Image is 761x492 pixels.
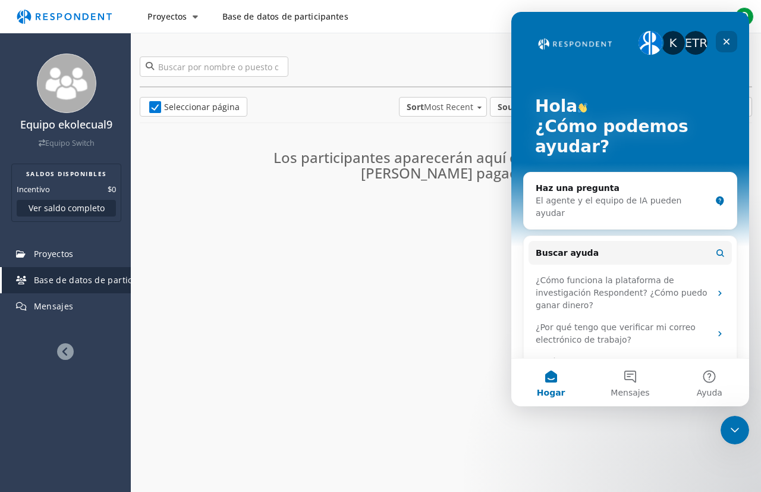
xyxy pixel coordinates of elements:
[580,5,604,29] a: Ayuda y soporte
[26,170,107,178] font: SALDOS DISPONIBLES
[29,202,105,214] font: Ver saldo completo
[20,117,112,131] font: Equipo ekolecual9
[552,5,576,29] a: Participantes del mensaje
[140,97,247,117] a: Seleccionar página
[10,5,119,28] img: respondent-logo.png
[17,184,50,195] font: Incentivo
[39,138,95,148] a: Equipo Switch
[108,184,116,195] font: $0
[511,12,749,406] iframe: Chat en vivo de Intercom
[498,101,536,113] span: All
[140,57,288,77] input: Buscar por nombre o puesto de trabajo
[732,6,756,27] button: O
[740,8,749,24] font: O
[34,300,74,312] font: Mensajes
[498,101,526,112] strong: Source
[37,54,96,113] img: team_avatar_256.png
[34,274,164,286] font: Base de datos de participantes
[222,11,348,22] font: Base de datos de participantes
[399,97,487,117] md-select: Sort: Más reciente
[213,6,358,27] a: Base de datos de participantes
[273,148,618,183] font: Los participantes aparecerán aquí después de que [PERSON_NAME] pagado.
[164,101,240,112] font: Seleccionar página
[45,138,95,148] font: Equipo Switch
[407,101,424,112] strong: Sort
[147,11,187,22] font: Proyectos
[138,6,208,27] button: Proyectos
[609,6,728,27] button: Equipo ekolecual9
[407,101,473,113] span: Most Recent
[721,416,749,444] iframe: Chat en vivo de Intercom
[11,164,121,222] section: Resumen de saldo
[632,11,706,22] font: Equipo ekolecual9
[490,97,549,117] md-select: Source: Todo
[34,248,74,259] font: Proyectos
[17,200,116,217] button: Ver saldo completo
